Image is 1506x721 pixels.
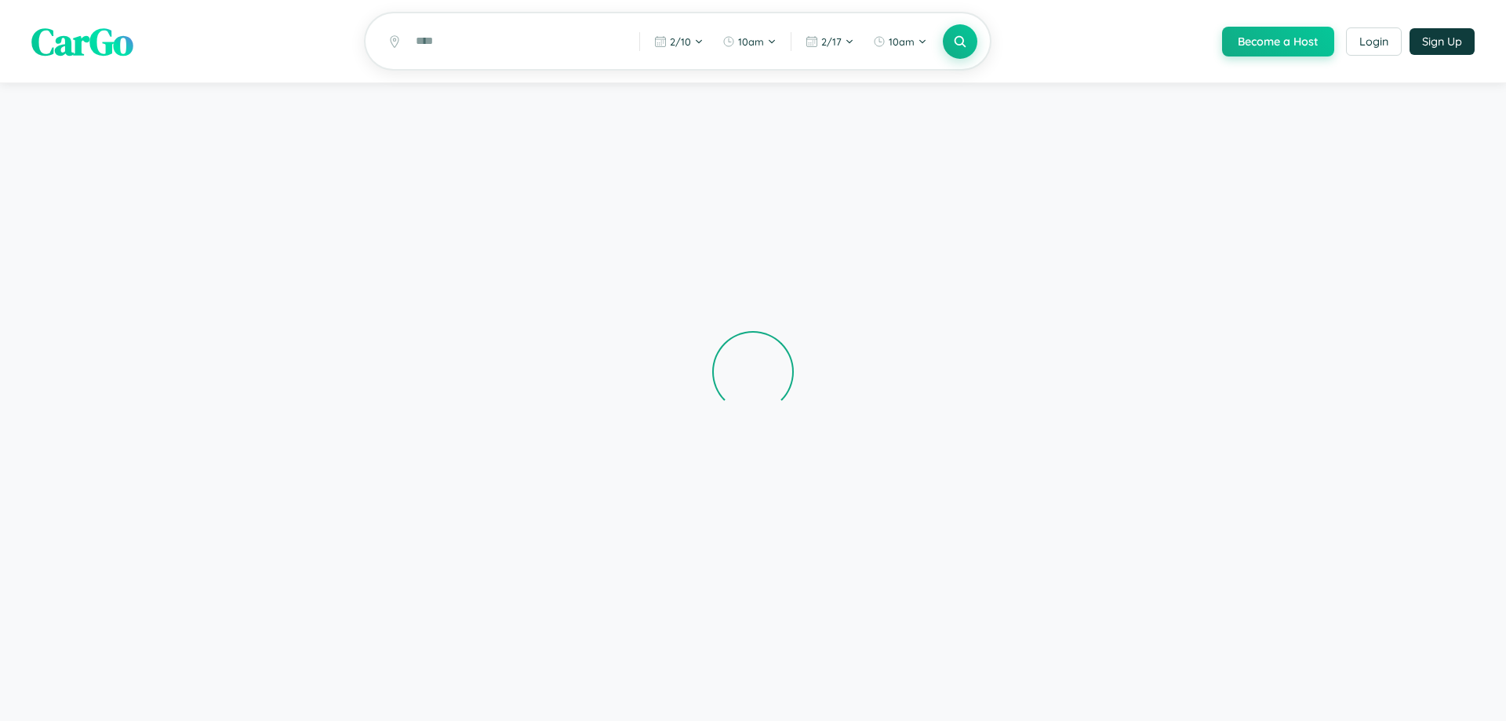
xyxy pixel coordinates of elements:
[1410,28,1475,55] button: Sign Up
[646,29,711,54] button: 2/10
[821,35,842,48] span: 2 / 17
[31,16,133,67] span: CarGo
[670,35,691,48] span: 2 / 10
[889,35,915,48] span: 10am
[865,29,935,54] button: 10am
[738,35,764,48] span: 10am
[1346,27,1402,56] button: Login
[1222,27,1334,56] button: Become a Host
[715,29,784,54] button: 10am
[798,29,862,54] button: 2/17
